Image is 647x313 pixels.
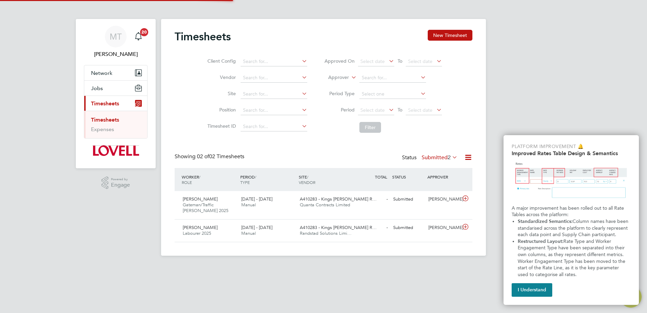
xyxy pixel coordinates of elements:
[297,171,356,188] div: SITE
[110,32,122,41] span: MT
[197,153,209,160] span: 02 of
[355,222,391,233] div: -
[512,283,552,297] button: I Understand
[91,100,119,107] span: Timesheets
[512,205,631,218] p: A major improvement has been rolled out to all Rate Tables across the platform:
[91,70,112,76] span: Network
[84,50,148,58] span: Myles Tuddenham
[512,159,631,202] img: Updated Rates Table Design & Semantics
[300,196,377,202] span: A410283 - Kings [PERSON_NAME] R…
[512,150,631,156] h2: Improved Rates Table Design & Semantics
[324,90,355,97] label: Period Type
[240,180,250,185] span: TYPE
[359,89,426,99] input: Select one
[324,107,355,113] label: Period
[375,174,387,180] span: TOTAL
[300,202,350,208] span: Quanta Contracts Limited
[183,202,228,213] span: Gateman/Traffic [PERSON_NAME] 2025
[255,174,256,180] span: /
[91,85,103,91] span: Jobs
[91,117,119,123] a: Timesheets
[76,19,156,168] nav: Main navigation
[241,57,307,66] input: Search for...
[84,26,148,58] a: Go to account details
[391,222,426,233] div: Submitted
[307,174,308,180] span: /
[426,194,461,205] div: [PERSON_NAME]
[426,171,461,183] div: APPROVER
[241,196,272,202] span: [DATE] - [DATE]
[183,230,211,236] span: Labourer 2025
[359,122,381,133] button: Filter
[518,218,630,237] span: Column names have been standarised across the platform to clearly represent each data point and S...
[408,58,432,64] span: Select date
[422,154,458,161] label: Submitted
[426,222,461,233] div: [PERSON_NAME]
[241,225,272,230] span: [DATE] - [DATE]
[239,171,297,188] div: PERIOD
[360,58,385,64] span: Select date
[360,107,385,113] span: Select date
[355,194,391,205] div: -
[199,174,200,180] span: /
[512,143,631,150] p: Platform Improvement 🔔
[396,57,404,65] span: To
[183,225,218,230] span: [PERSON_NAME]
[300,225,377,230] span: A410283 - Kings [PERSON_NAME] R…
[402,153,459,163] div: Status
[175,153,246,160] div: Showing
[241,202,256,208] span: Manual
[182,180,192,185] span: ROLE
[241,122,307,131] input: Search for...
[518,238,627,277] span: Rate Type and Worker Engagement Type have been separated into their own columns, as they represen...
[396,105,404,114] span: To
[448,154,451,161] span: 2
[324,58,355,64] label: Approved On
[205,123,236,129] label: Timesheet ID
[241,106,307,115] input: Search for...
[408,107,432,113] span: Select date
[111,182,130,188] span: Engage
[391,194,426,205] div: Submitted
[359,73,426,83] input: Search for...
[318,74,349,81] label: Approver
[518,218,573,224] strong: Standardized Semantics:
[205,107,236,113] label: Position
[197,153,244,160] span: 02 Timesheets
[183,196,218,202] span: [PERSON_NAME]
[111,176,130,182] span: Powered by
[391,171,426,183] div: STATUS
[241,73,307,83] input: Search for...
[205,58,236,64] label: Client Config
[300,230,352,236] span: Randstad Solutions Limi…
[241,89,307,99] input: Search for...
[518,238,563,244] strong: Restructured Layout:
[180,171,239,188] div: WORKER
[241,230,256,236] span: Manual
[175,30,231,43] h2: Timesheets
[299,180,315,185] span: VENDOR
[140,28,148,36] span: 20
[205,90,236,97] label: Site
[428,30,472,41] button: New Timesheet
[504,135,639,305] div: Improved Rate Table Semantics
[91,126,114,132] a: Expenses
[84,145,148,156] a: Go to home page
[92,145,139,156] img: lovell-logo-retina.png
[205,74,236,80] label: Vendor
